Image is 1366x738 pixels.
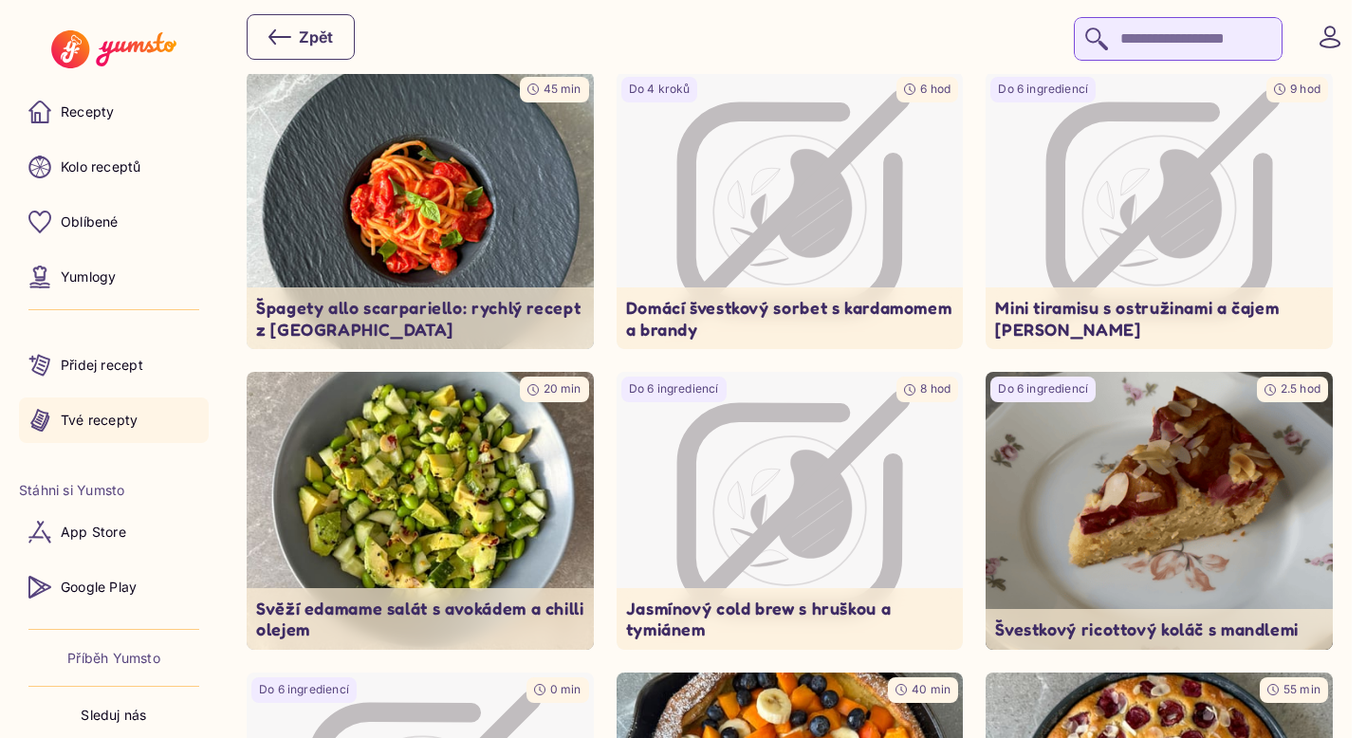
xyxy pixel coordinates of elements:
a: undefined45 minŠpagety allo scarpariello: rychlý recept z [GEOGRAPHIC_DATA] [247,72,594,350]
p: App Store [61,523,126,542]
p: Do 6 ingrediencí [259,682,349,698]
span: 45 min [544,82,581,96]
img: undefined [986,372,1333,650]
p: Jasmínový cold brew s hruškou a tymiánem [626,598,954,640]
span: 9 hod [1290,82,1320,96]
p: Tvé recepty [61,411,138,430]
a: Přidej recept [19,342,209,388]
p: Oblíbené [61,212,119,231]
a: Tvé recepty [19,397,209,443]
p: Do 6 ingrediencí [998,381,1088,397]
a: Yumlogy [19,254,209,300]
div: Image not available [617,72,964,350]
a: Recepty [19,89,209,135]
a: Image not availableDo 4 kroků6 hodDomácí švestkový sorbet s kardamomem a brandy [617,72,964,350]
p: Do 6 ingrediencí [998,82,1088,98]
span: 20 min [544,381,581,396]
span: 8 hod [920,381,951,396]
span: 0 min [550,682,581,696]
button: Zpět [247,14,355,60]
div: Image not available [617,372,964,650]
a: Image not availableDo 6 ingrediencí8 hodJasmínový cold brew s hruškou a tymiánem [617,372,964,650]
span: 2.5 hod [1281,381,1320,396]
a: Kolo receptů [19,144,209,190]
img: Yumsto logo [51,30,175,68]
p: Do 4 kroků [629,82,691,98]
div: Image not available [986,72,1333,350]
div: Zpět [268,26,333,48]
p: Přidej recept [61,356,143,375]
p: Do 6 ingrediencí [629,381,719,397]
span: 40 min [912,682,951,696]
a: undefinedDo 6 ingrediencí2.5 hodŠvestkový ricottový koláč s mandlemi [986,372,1333,650]
img: undefined [247,72,594,350]
a: undefined20 minSvěží edamame salát s avokádem a chilli olejem [247,372,594,650]
li: Stáhni si Yumsto [19,481,209,500]
img: undefined [247,372,594,650]
p: Špagety allo scarpariello: rychlý recept z [GEOGRAPHIC_DATA] [256,297,584,340]
p: Recepty [61,102,114,121]
a: Google Play [19,564,209,610]
span: 6 hod [920,82,951,96]
a: App Store [19,509,209,555]
a: Image not availableDo 6 ingrediencí9 hodMini tiramisu s ostružinami a čajem [PERSON_NAME] [986,72,1333,350]
span: 55 min [1283,682,1320,696]
p: Švestkový ricottový koláč s mandlemi [995,618,1323,640]
a: Příběh Yumsto [67,649,160,668]
a: Oblíbené [19,199,209,245]
p: Kolo receptů [61,157,141,176]
p: Sleduj nás [81,706,146,725]
p: Google Play [61,578,137,597]
p: Svěží edamame salát s avokádem a chilli olejem [256,598,584,640]
p: Mini tiramisu s ostružinami a čajem [PERSON_NAME] [995,297,1323,340]
p: Yumlogy [61,268,116,286]
p: Domácí švestkový sorbet s kardamomem a brandy [626,297,954,340]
